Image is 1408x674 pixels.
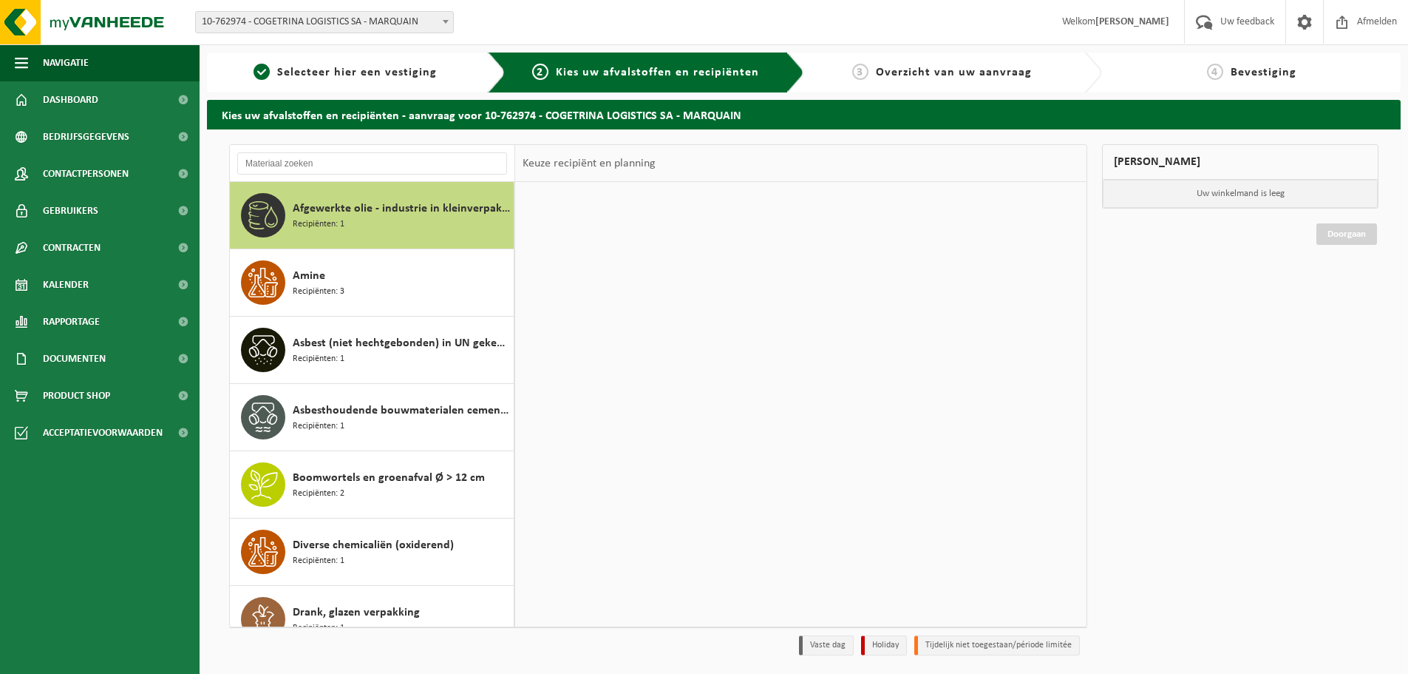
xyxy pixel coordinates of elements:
[799,636,854,656] li: Vaste dag
[1095,16,1169,27] strong: [PERSON_NAME]
[1207,64,1223,80] span: 4
[230,586,514,653] button: Drank, glazen verpakking Recipiënten: 1
[515,145,663,182] div: Keuze recipiënt en planning
[852,64,868,80] span: 3
[1103,180,1378,208] p: Uw winkelmand is leeg
[43,414,163,451] span: Acceptatievoorwaarden
[230,182,514,249] button: Afgewerkte olie - industrie in kleinverpakking Recipiënten: 1
[293,554,344,568] span: Recipiënten: 1
[277,67,437,78] span: Selecteer hier een vestiging
[43,303,100,340] span: Rapportage
[293,285,344,299] span: Recipiënten: 3
[43,118,129,155] span: Bedrijfsgegevens
[43,81,98,118] span: Dashboard
[230,384,514,451] button: Asbesthoudende bouwmaterialen cementgebonden (hechtgebonden) Recipiënten: 1
[195,11,454,33] span: 10-762974 - COGETRINA LOGISTICS SA - MARQUAIN
[196,12,453,33] span: 10-762974 - COGETRINA LOGISTICS SA - MARQUAIN
[293,487,344,501] span: Recipiënten: 2
[293,469,485,487] span: Boomwortels en groenafval Ø > 12 cm
[293,352,344,366] span: Recipiënten: 1
[293,419,344,434] span: Recipiënten: 1
[254,64,270,80] span: 1
[237,152,507,175] input: Materiaal zoeken
[1231,67,1296,78] span: Bevestiging
[1316,223,1377,245] a: Doorgaan
[214,64,476,81] a: 1Selecteer hier een vestiging
[293,536,454,554] span: Diverse chemicaliën (oxiderend)
[43,44,89,81] span: Navigatie
[43,340,106,377] span: Documenten
[293,218,344,232] span: Recipiënten: 1
[230,317,514,384] button: Asbest (niet hechtgebonden) in UN gekeurde verpakking Recipiënten: 1
[207,100,1401,129] h2: Kies uw afvalstoffen en recipiënten - aanvraag voor 10-762974 - COGETRINA LOGISTICS SA - MARQUAIN
[230,451,514,519] button: Boomwortels en groenafval Ø > 12 cm Recipiënten: 2
[293,200,510,218] span: Afgewerkte olie - industrie in kleinverpakking
[43,266,89,303] span: Kalender
[293,402,510,419] span: Asbesthoudende bouwmaterialen cementgebonden (hechtgebonden)
[861,636,907,656] li: Holiday
[230,519,514,586] button: Diverse chemicaliën (oxiderend) Recipiënten: 1
[556,67,759,78] span: Kies uw afvalstoffen en recipiënten
[43,229,101,266] span: Contracten
[43,377,110,414] span: Product Shop
[293,604,420,621] span: Drank, glazen verpakking
[293,621,344,636] span: Recipiënten: 1
[914,636,1080,656] li: Tijdelijk niet toegestaan/période limitée
[43,155,129,192] span: Contactpersonen
[1102,144,1378,180] div: [PERSON_NAME]
[532,64,548,80] span: 2
[876,67,1032,78] span: Overzicht van uw aanvraag
[293,267,325,285] span: Amine
[43,192,98,229] span: Gebruikers
[293,334,510,352] span: Asbest (niet hechtgebonden) in UN gekeurde verpakking
[230,249,514,317] button: Amine Recipiënten: 3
